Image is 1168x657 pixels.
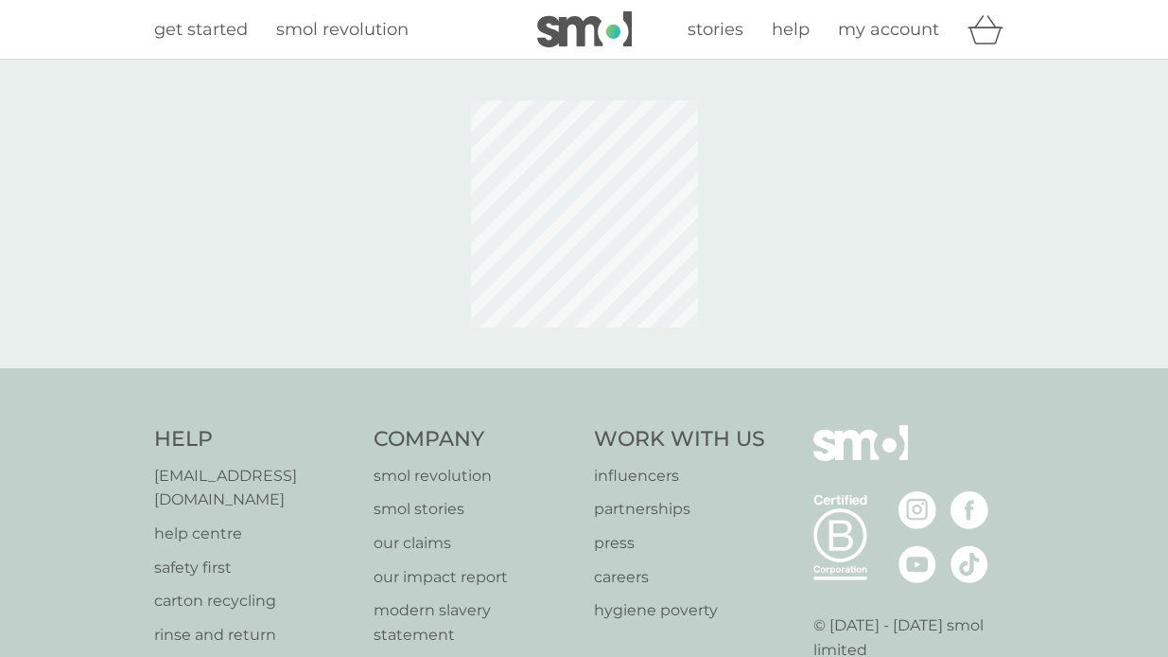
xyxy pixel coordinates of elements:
a: get started [154,16,248,44]
a: partnerships [594,497,765,522]
a: influencers [594,464,765,488]
a: our claims [374,531,575,556]
span: my account [838,19,939,40]
a: smol revolution [276,16,409,44]
a: help centre [154,522,356,546]
a: hygiene poverty [594,598,765,623]
a: rinse and return [154,623,356,648]
h4: Help [154,425,356,454]
a: stories [688,16,743,44]
img: visit the smol Facebook page [950,491,988,529]
span: help [772,19,810,40]
h4: Work With Us [594,425,765,454]
img: visit the smol Tiktok page [950,545,988,583]
h4: Company [374,425,575,454]
a: help [772,16,810,44]
span: smol revolution [276,19,409,40]
a: smol revolution [374,464,575,488]
a: safety first [154,556,356,580]
a: smol stories [374,497,575,522]
span: stories [688,19,743,40]
a: careers [594,565,765,590]
a: [EMAIL_ADDRESS][DOMAIN_NAME] [154,464,356,512]
span: get started [154,19,248,40]
img: smol [813,425,908,489]
a: my account [838,16,939,44]
a: carton recycling [154,589,356,613]
img: smol [537,11,632,47]
div: basket [968,10,1015,48]
a: press [594,531,765,556]
img: visit the smol Instagram page [898,491,936,529]
img: visit the smol Youtube page [898,545,936,583]
a: modern slavery statement [374,598,575,647]
a: our impact report [374,565,575,590]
